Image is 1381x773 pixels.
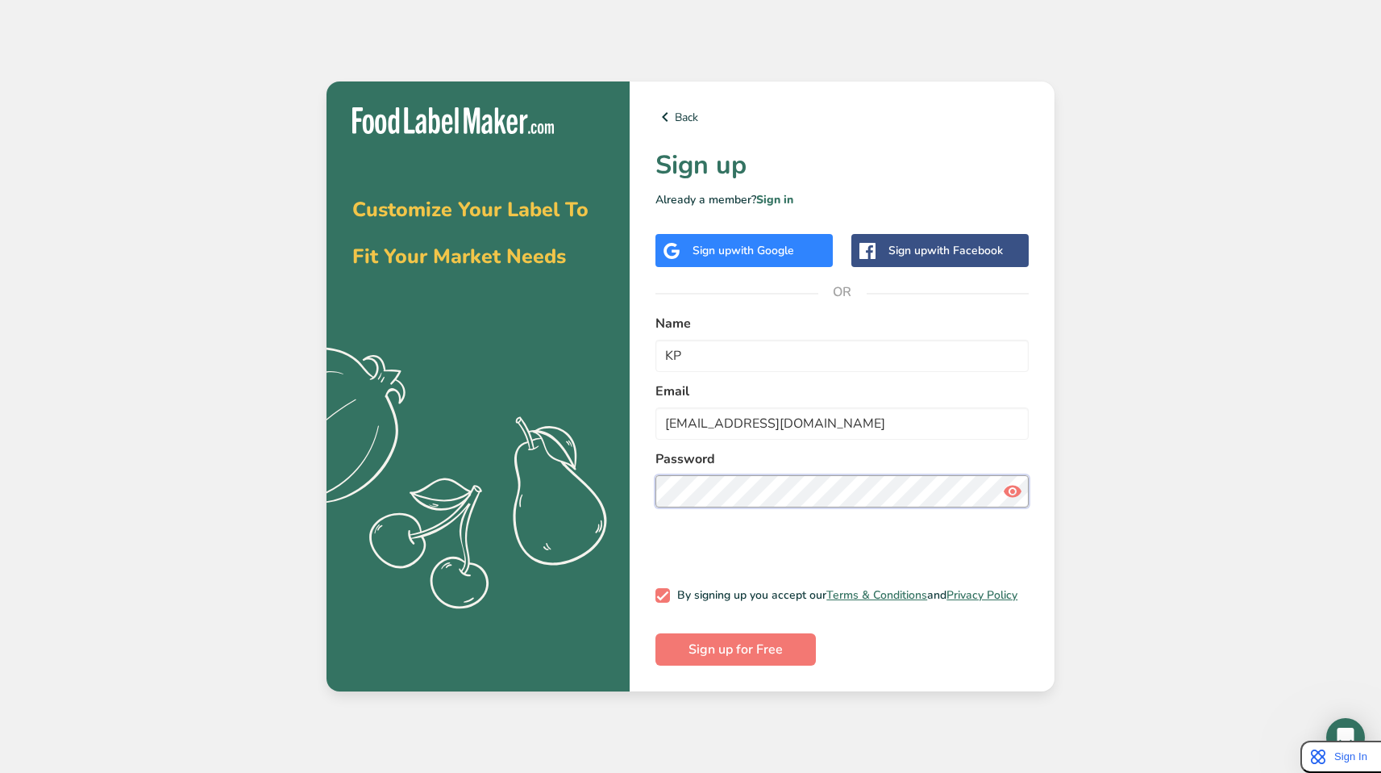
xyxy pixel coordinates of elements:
p: Already a member? [655,191,1029,208]
a: Privacy Policy [946,587,1017,603]
label: Name [655,314,1029,333]
span: OR [818,268,867,316]
label: Email [655,382,1029,401]
img: Food Label Maker [352,107,554,134]
h1: Sign up [655,146,1029,185]
label: Password [655,449,1029,469]
div: Sign up [693,242,794,259]
a: Back [655,107,1029,127]
div: Sign up [888,242,1003,259]
input: John Doe [655,340,1029,372]
div: Open Intercom Messenger [1326,718,1365,757]
input: email@example.com [655,407,1029,440]
a: Terms & Conditions [826,587,927,603]
button: Sign up for Free [655,633,816,666]
span: with Google [731,243,794,258]
a: Sign in [756,192,793,207]
span: By signing up you accept our and [670,588,1018,603]
span: Sign up for Free [688,640,783,659]
span: Customize Your Label To Fit Your Market Needs [352,196,589,270]
span: with Facebook [927,243,1003,258]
